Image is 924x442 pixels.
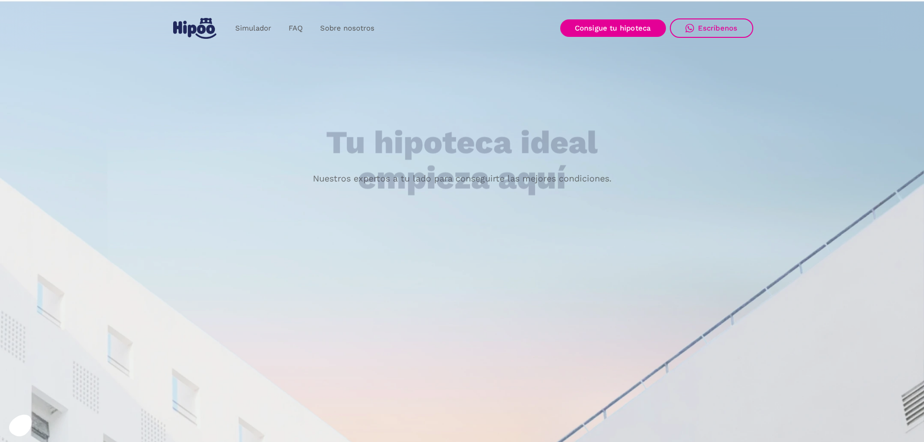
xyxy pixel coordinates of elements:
a: Sobre nosotros [311,19,383,38]
div: Escríbenos [698,24,738,33]
a: Consigue tu hipoteca [560,19,666,37]
a: Simulador [227,19,280,38]
a: Escríbenos [670,18,753,38]
h1: Tu hipoteca ideal empieza aquí [278,125,646,196]
a: FAQ [280,19,311,38]
a: home [171,14,219,43]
